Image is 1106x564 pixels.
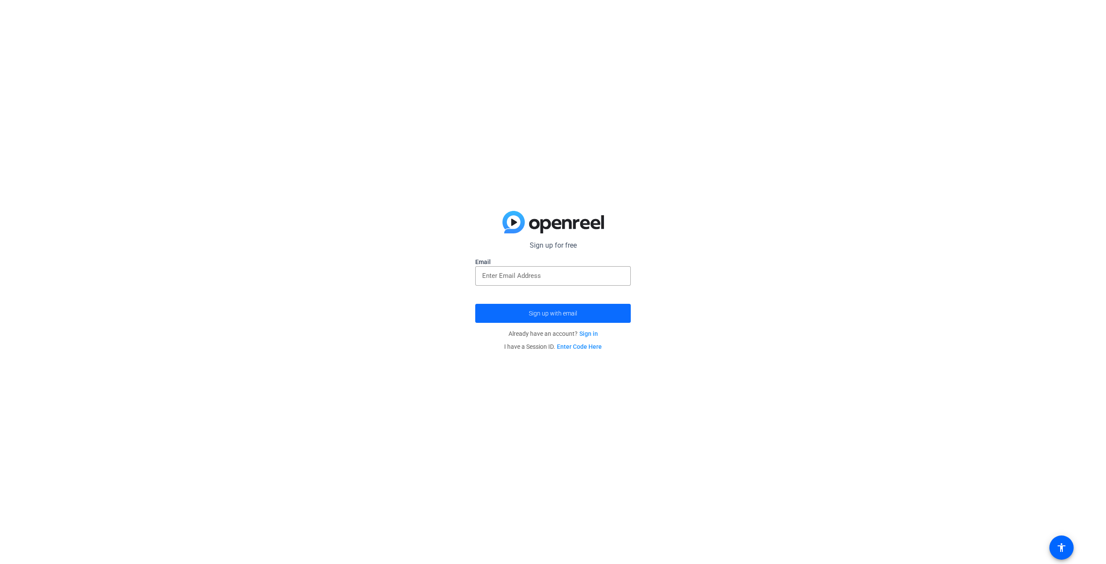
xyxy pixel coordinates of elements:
[475,258,631,266] label: Email
[475,304,631,323] button: Sign up with email
[509,330,598,337] span: Already have an account?
[579,330,598,337] a: Sign in
[504,343,602,350] span: I have a Session ID.
[557,343,602,350] a: Enter Code Here
[482,271,624,281] input: Enter Email Address
[475,240,631,251] p: Sign up for free
[502,211,604,233] img: blue-gradient.svg
[1056,542,1067,553] mat-icon: accessibility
